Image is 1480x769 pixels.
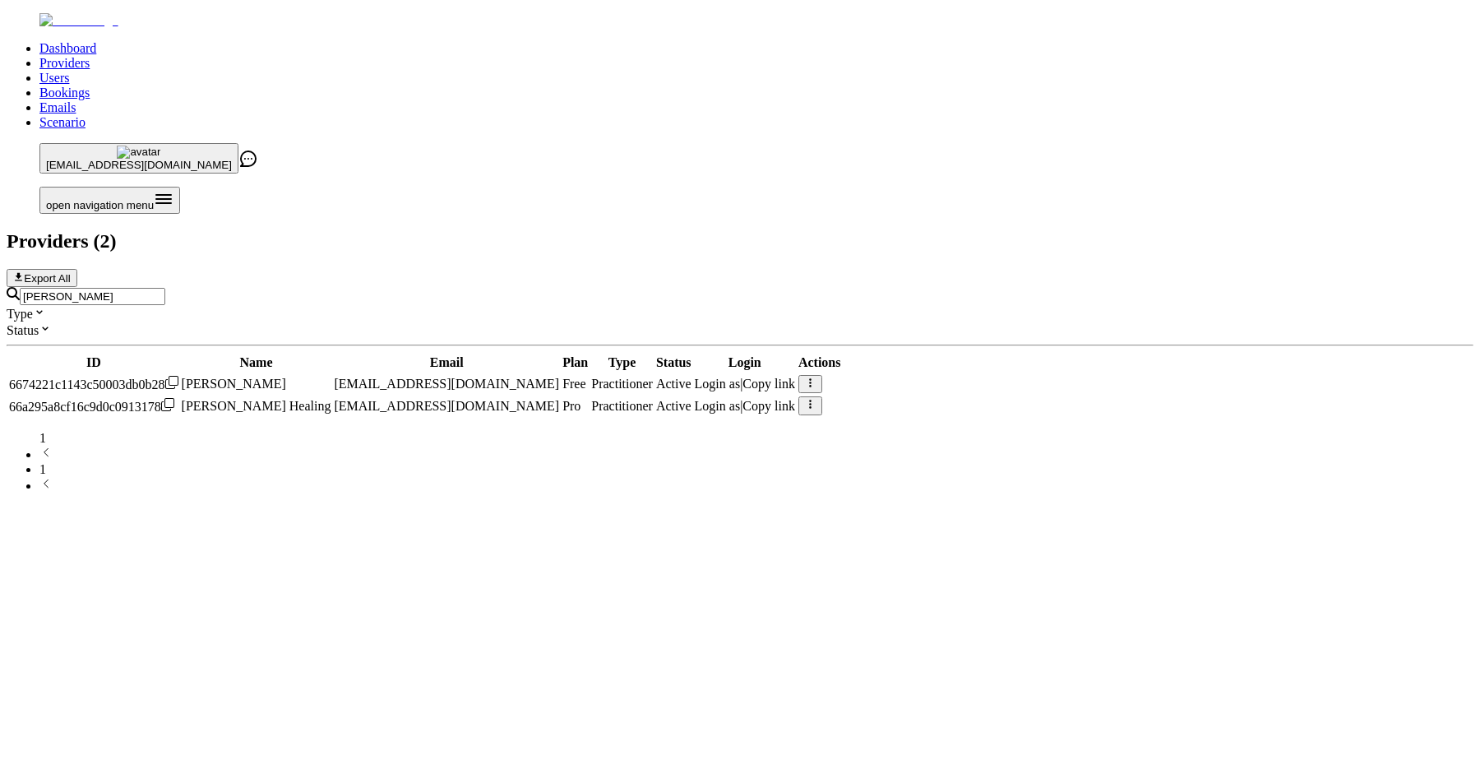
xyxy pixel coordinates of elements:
th: Login [694,354,796,371]
button: avatar[EMAIL_ADDRESS][DOMAIN_NAME] [39,143,238,174]
img: avatar [117,146,160,159]
div: Type [7,305,1473,322]
span: Login as [695,399,741,413]
th: Type [590,354,654,371]
th: Plan [562,354,589,371]
div: Click to copy [9,398,178,415]
div: Click to copy [9,376,178,392]
th: Status [655,354,692,371]
button: Open menu [39,187,180,214]
span: [PERSON_NAME] [182,377,286,391]
h2: Providers ( 2 ) [7,230,1473,252]
a: Bookings [39,86,90,100]
a: Emails [39,100,76,114]
th: ID [8,354,179,371]
span: Login as [695,377,741,391]
span: Copy link [742,377,795,391]
div: Active [656,399,691,414]
span: Free [562,377,585,391]
img: Fluum Logo [39,13,118,28]
span: [EMAIL_ADDRESS][DOMAIN_NAME] [334,399,559,413]
button: Export All [7,269,77,287]
a: Providers [39,56,90,70]
span: [EMAIL_ADDRESS][DOMAIN_NAME] [46,159,232,171]
span: [EMAIL_ADDRESS][DOMAIN_NAME] [334,377,559,391]
div: | [695,399,795,414]
span: open navigation menu [46,199,154,211]
span: validated [591,399,653,413]
a: Users [39,71,69,85]
div: Active [656,377,691,391]
li: previous page button [39,446,1473,462]
nav: pagination navigation [7,431,1473,493]
input: Search by email or name [20,288,165,305]
div: | [695,377,795,391]
th: Name [181,354,332,371]
span: Copy link [742,399,795,413]
div: Status [7,322,1473,338]
th: Email [333,354,560,371]
span: Pro [562,399,580,413]
li: pagination item 1 active [39,462,1473,477]
a: Scenario [39,115,86,129]
span: [PERSON_NAME] Healing [182,399,331,413]
a: Dashboard [39,41,96,55]
span: validated [591,377,653,391]
span: 1 [39,431,46,445]
th: Actions [798,354,842,371]
li: next page button [39,477,1473,493]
